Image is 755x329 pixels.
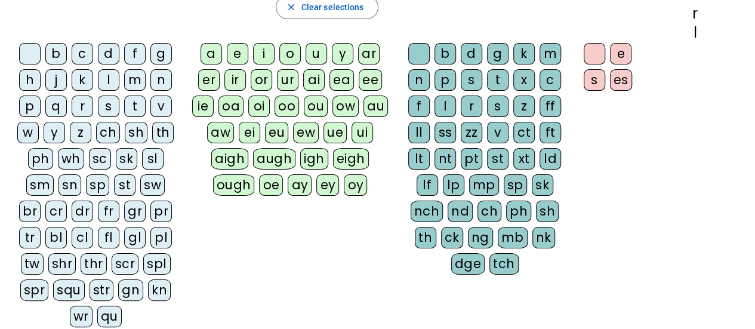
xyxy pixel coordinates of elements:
[461,148,482,170] div: pt
[72,96,93,117] div: r
[72,227,93,248] div: cl
[451,253,485,275] div: dge
[487,96,509,117] div: s
[344,174,367,196] div: oy
[124,227,146,248] div: gl
[443,174,464,196] div: lp
[461,122,482,143] div: zz
[434,122,456,143] div: ss
[251,69,272,91] div: or
[316,174,339,196] div: ey
[329,69,354,91] div: ea
[19,201,41,222] div: br
[506,201,531,222] div: ph
[323,122,347,143] div: ue
[300,148,328,170] div: igh
[408,148,430,170] div: lt
[72,69,93,91] div: k
[198,69,220,91] div: er
[124,201,146,222] div: gr
[45,96,67,117] div: q
[487,122,509,143] div: v
[201,43,222,64] div: a
[352,122,373,143] div: ui
[441,227,463,248] div: ck
[218,96,244,117] div: oa
[98,227,119,248] div: fl
[44,122,65,143] div: y
[98,69,119,91] div: l
[98,43,119,64] div: d
[489,253,519,275] div: tch
[213,174,255,196] div: ough
[140,174,165,196] div: sw
[415,227,436,248] div: th
[540,43,561,64] div: m
[19,96,41,117] div: p
[152,122,174,143] div: th
[279,43,301,64] div: o
[513,69,535,91] div: x
[142,148,164,170] div: sl
[227,43,248,64] div: e
[19,227,41,248] div: tr
[306,43,327,64] div: u
[112,253,139,275] div: scr
[45,69,67,91] div: j
[448,201,473,222] div: nd
[211,148,248,170] div: aigh
[434,96,456,117] div: l
[363,96,388,117] div: au
[124,96,146,117] div: t
[513,96,535,117] div: z
[150,201,172,222] div: pr
[150,69,172,91] div: n
[98,96,119,117] div: s
[584,69,605,91] div: s
[259,174,283,196] div: oe
[504,174,527,196] div: sp
[293,122,319,143] div: ew
[532,174,553,196] div: sk
[98,201,119,222] div: fr
[487,69,509,91] div: t
[468,227,493,248] div: ng
[408,69,430,91] div: n
[277,69,298,91] div: ur
[540,122,561,143] div: ft
[17,122,39,143] div: w
[540,96,561,117] div: ff
[408,122,430,143] div: ll
[58,174,81,196] div: sn
[45,227,67,248] div: bl
[248,96,270,117] div: oi
[48,253,76,275] div: shr
[332,43,353,64] div: y
[20,279,49,301] div: spr
[513,43,535,64] div: k
[224,69,246,91] div: ir
[610,69,632,91] div: es
[58,148,84,170] div: wh
[53,279,85,301] div: squ
[97,306,122,327] div: qu
[45,43,67,64] div: b
[70,306,93,327] div: wr
[89,148,111,170] div: sc
[487,148,509,170] div: st
[411,201,443,222] div: nch
[513,148,535,170] div: xt
[70,122,91,143] div: z
[417,174,438,196] div: lf
[124,69,146,91] div: m
[150,227,172,248] div: pl
[477,201,501,222] div: ch
[21,253,44,275] div: tw
[28,148,53,170] div: ph
[536,201,559,222] div: sh
[116,148,137,170] div: sk
[487,43,509,64] div: g
[207,122,234,143] div: aw
[358,43,380,64] div: ar
[124,43,146,64] div: f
